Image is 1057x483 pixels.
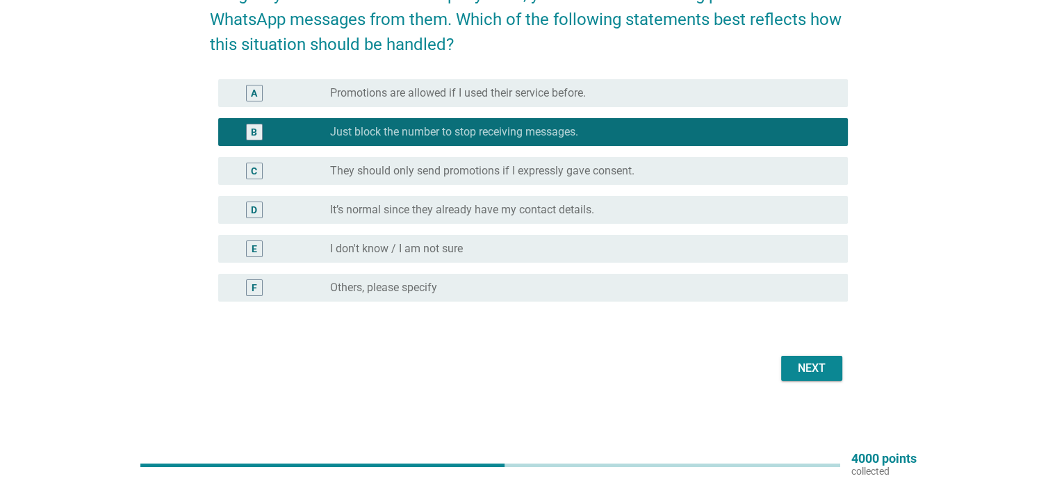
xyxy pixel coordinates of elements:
[330,203,594,217] label: It’s normal since they already have my contact details.
[851,452,917,465] p: 4000 points
[792,360,831,377] div: Next
[330,125,578,139] label: Just block the number to stop receiving messages.
[251,86,257,101] div: A
[330,281,437,295] label: Others, please specify
[330,242,463,256] label: I don't know / I am not sure
[251,125,257,140] div: B
[851,465,917,477] p: collected
[252,281,257,295] div: F
[251,164,257,179] div: C
[252,242,257,256] div: E
[330,164,634,178] label: They should only send promotions if I expressly gave consent.
[251,203,257,218] div: D
[330,86,586,100] label: Promotions are allowed if I used their service before.
[781,356,842,381] button: Next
